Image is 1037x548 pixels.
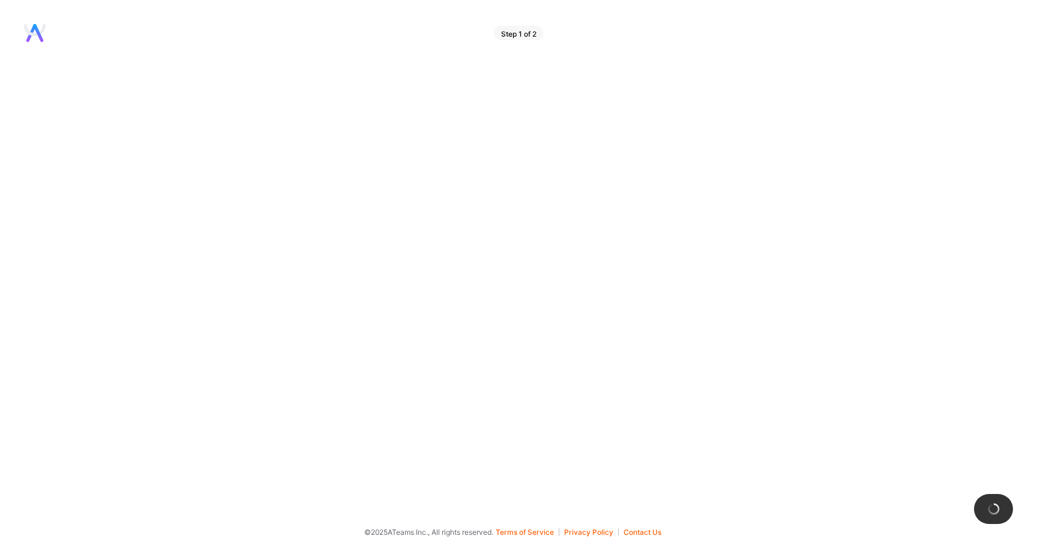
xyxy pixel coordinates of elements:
div: Step 1 of 2 [494,26,544,40]
button: Contact Us [624,528,661,536]
button: Privacy Policy [564,528,619,536]
img: loading [986,501,1001,516]
span: © 2025 ATeams Inc., All rights reserved. [364,526,493,538]
button: Terms of Service [496,528,559,536]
